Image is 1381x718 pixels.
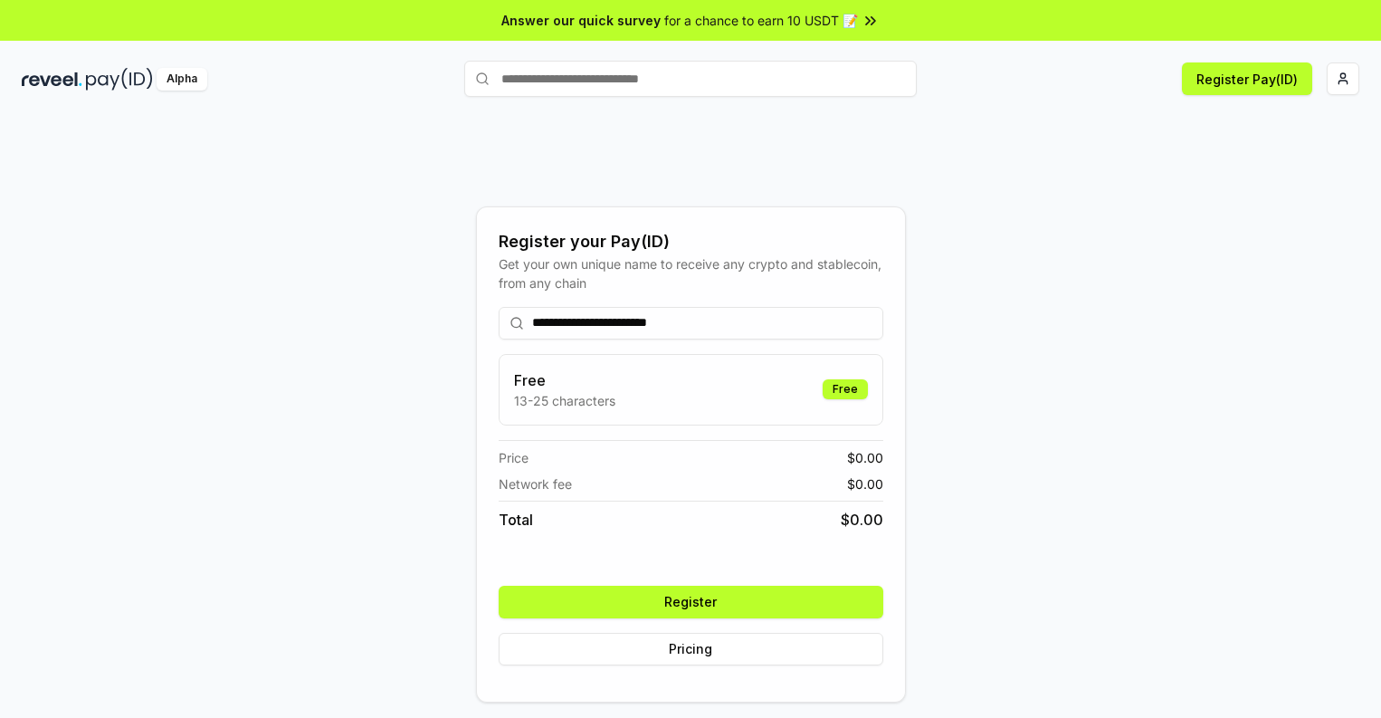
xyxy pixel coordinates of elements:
[1182,62,1312,95] button: Register Pay(ID)
[501,11,661,30] span: Answer our quick survey
[499,448,529,467] span: Price
[514,369,615,391] h3: Free
[157,68,207,91] div: Alpha
[499,229,883,254] div: Register your Pay(ID)
[823,379,868,399] div: Free
[664,11,858,30] span: for a chance to earn 10 USDT 📝
[499,586,883,618] button: Register
[499,474,572,493] span: Network fee
[841,509,883,531] span: $ 0.00
[22,68,82,91] img: reveel_dark
[499,509,533,531] span: Total
[499,254,883,292] div: Get your own unique name to receive any crypto and stablecoin, from any chain
[847,448,883,467] span: $ 0.00
[847,474,883,493] span: $ 0.00
[514,391,615,410] p: 13-25 characters
[86,68,153,91] img: pay_id
[499,633,883,665] button: Pricing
